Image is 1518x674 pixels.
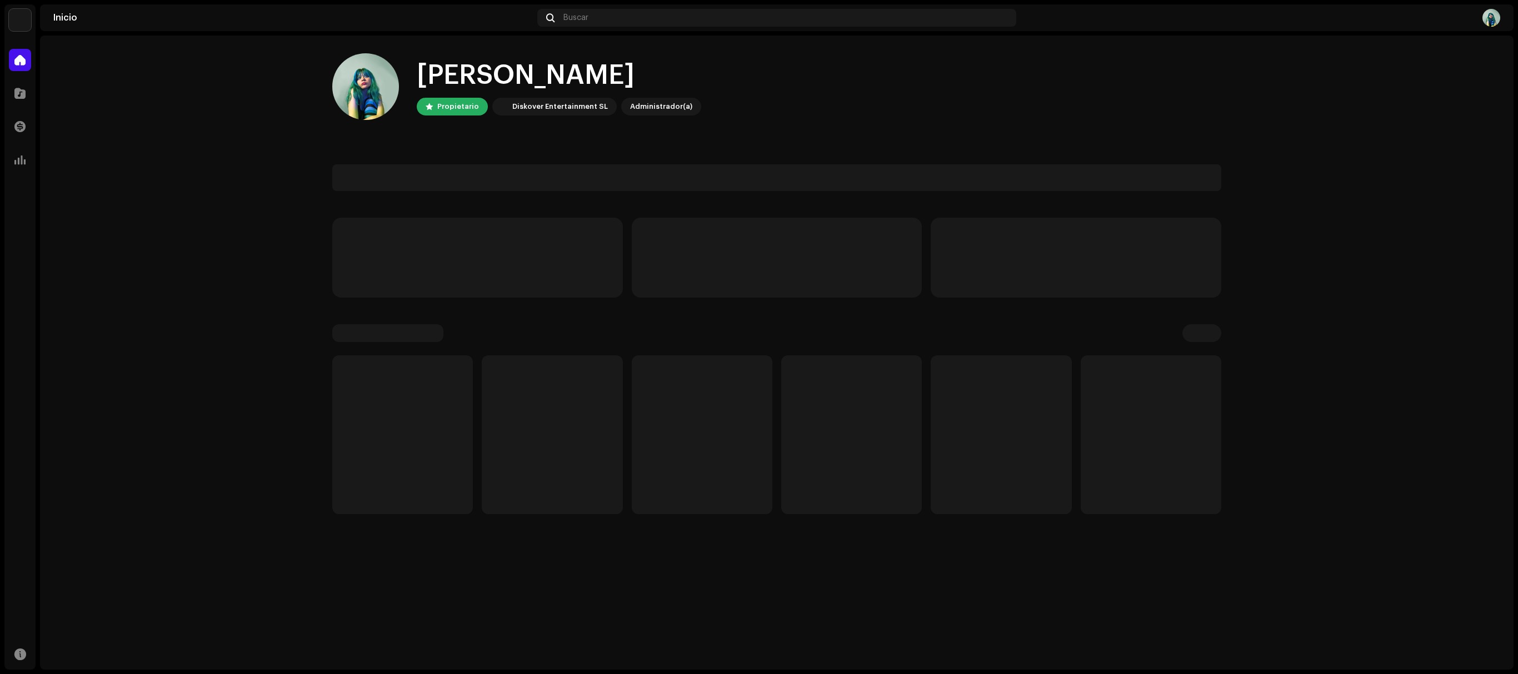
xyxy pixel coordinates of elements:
div: [PERSON_NAME] [417,58,701,93]
img: 8915336c-f939-4fca-8911-e6aa51ecd76d [332,53,399,120]
div: Inicio [53,13,533,22]
img: 297a105e-aa6c-4183-9ff4-27133c00f2e2 [9,9,31,31]
img: 8915336c-f939-4fca-8911-e6aa51ecd76d [1482,9,1500,27]
div: Propietario [437,100,479,113]
img: 297a105e-aa6c-4183-9ff4-27133c00f2e2 [495,100,508,113]
span: Buscar [563,13,588,22]
div: Diskover Entertainment SL [512,100,608,113]
div: Administrador(a) [630,100,692,113]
